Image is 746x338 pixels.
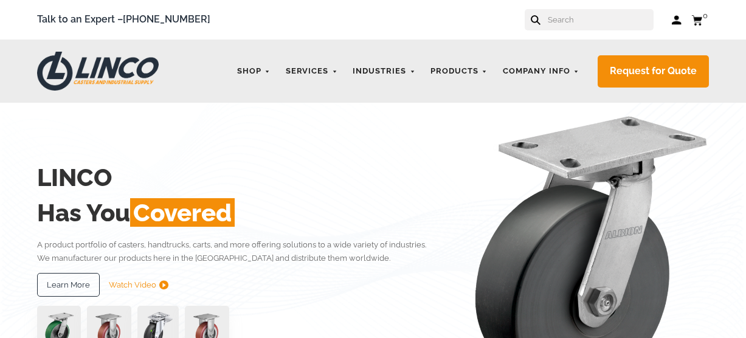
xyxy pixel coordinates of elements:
[691,12,709,27] a: 0
[109,273,168,297] a: Watch Video
[424,60,494,83] a: Products
[280,60,344,83] a: Services
[159,280,168,289] img: subtract.png
[497,60,585,83] a: Company Info
[37,52,159,91] img: LINCO CASTERS & INDUSTRIAL SUPPLY
[37,12,210,28] span: Talk to an Expert –
[598,55,709,88] a: Request for Quote
[347,60,421,83] a: Industries
[547,9,654,30] input: Search
[231,60,277,83] a: Shop
[37,160,438,195] h2: LINCO
[37,195,438,230] h2: Has You
[672,14,682,26] a: Log in
[123,13,210,25] gu-sc-dial: Click to Connect 8663069566
[37,273,100,297] a: Learn More
[130,198,235,227] span: Covered
[703,11,708,20] span: 0
[37,238,438,264] p: A product portfolio of casters, handtrucks, carts, and more offering solutions to a wide variety ...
